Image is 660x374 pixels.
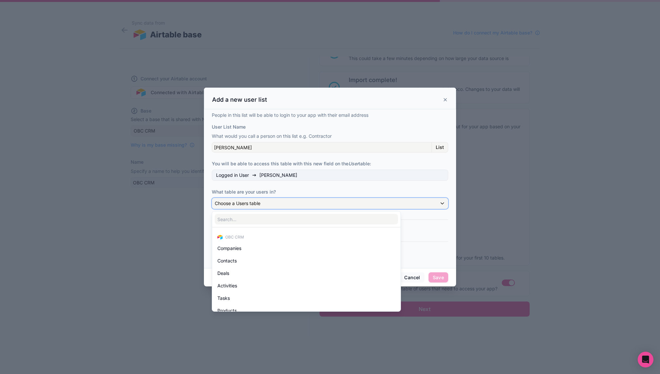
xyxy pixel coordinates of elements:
[217,269,229,277] span: Deals
[217,307,237,315] span: Products
[215,214,398,224] input: Search...
[217,282,237,290] span: Activities
[638,352,653,367] div: Open Intercom Messenger
[217,257,237,265] span: Contacts
[217,244,241,252] span: Companies
[217,294,230,302] span: Tasks
[225,235,244,240] span: OBC CRM
[217,235,223,240] img: Airtable Logo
